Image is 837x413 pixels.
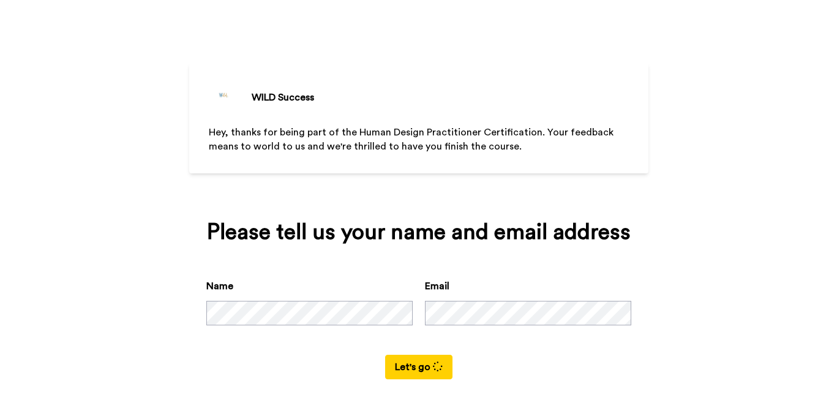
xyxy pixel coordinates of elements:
[425,279,449,294] label: Email
[209,127,616,151] span: Hey, thanks for being part of the Human Design Practitioner Certification. Your feedback means to...
[252,90,314,105] div: WILD Success
[206,220,631,244] div: Please tell us your name and email address
[385,355,452,379] button: Let's go
[206,279,233,294] label: Name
